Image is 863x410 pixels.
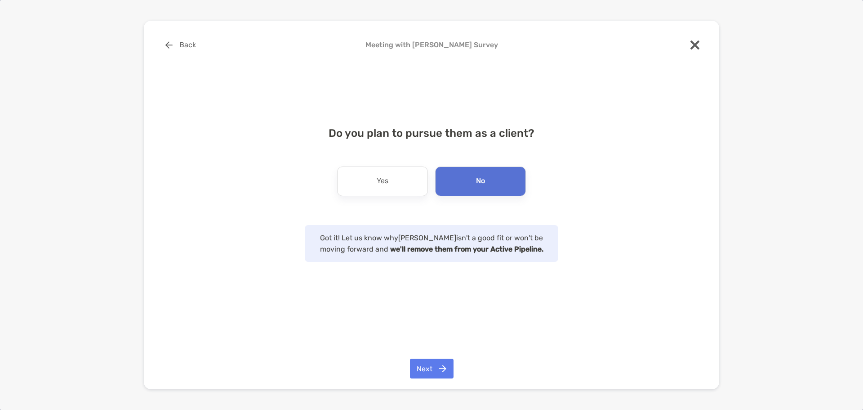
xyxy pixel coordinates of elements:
[410,359,454,378] button: Next
[314,232,549,255] p: Got it! Let us know why [PERSON_NAME] isn't a good fit or won't be moving forward and
[158,127,705,140] h4: Do you plan to pursue them as a client?
[165,41,173,49] img: button icon
[476,174,485,189] p: No
[158,41,705,49] h4: Meeting with [PERSON_NAME] Survey
[377,174,388,189] p: Yes
[390,245,543,253] strong: we'll remove them from your Active Pipeline.
[158,35,203,55] button: Back
[439,365,446,372] img: button icon
[690,41,699,50] img: close modal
